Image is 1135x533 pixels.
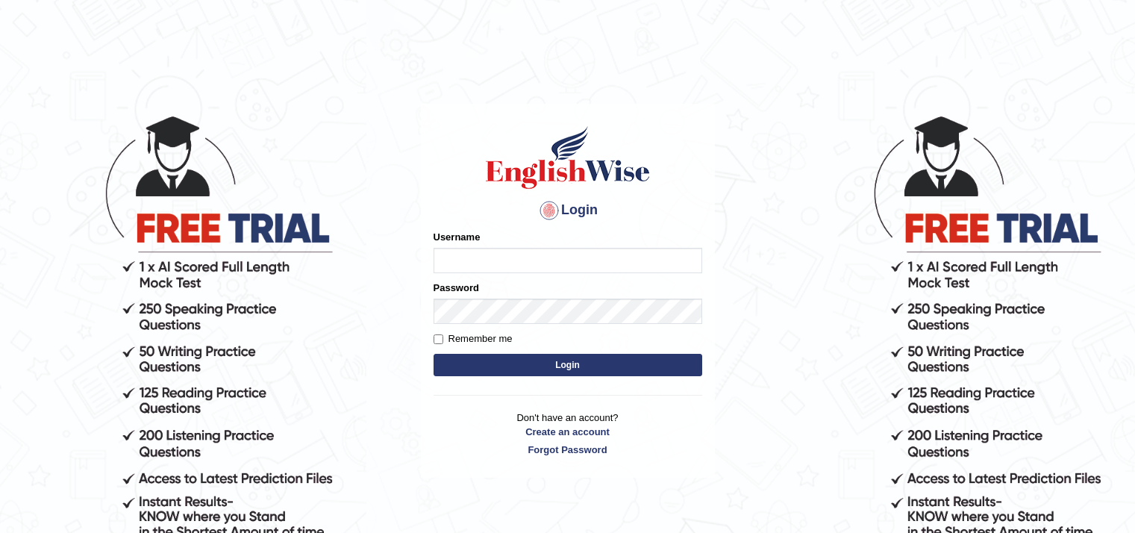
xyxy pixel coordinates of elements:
[483,124,653,191] img: Logo of English Wise sign in for intelligent practice with AI
[434,199,702,222] h4: Login
[434,425,702,439] a: Create an account
[434,230,481,244] label: Username
[434,354,702,376] button: Login
[434,411,702,457] p: Don't have an account?
[434,281,479,295] label: Password
[434,331,513,346] label: Remember me
[434,443,702,457] a: Forgot Password
[434,334,443,344] input: Remember me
